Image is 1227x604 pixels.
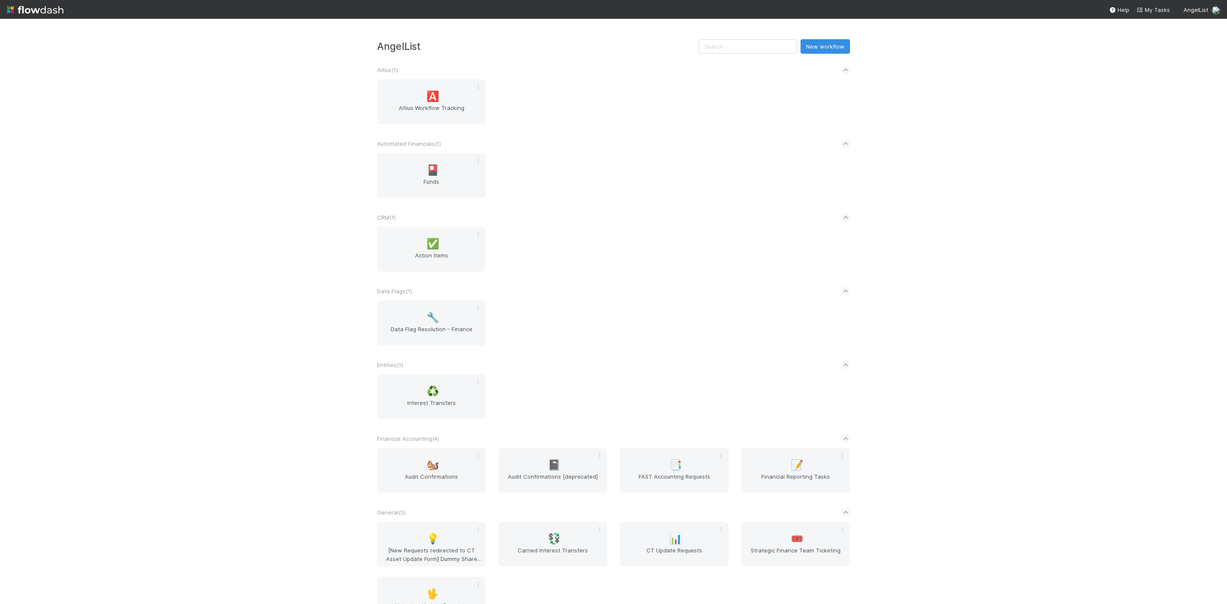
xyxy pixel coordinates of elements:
span: Automated Financials ( 1 ) [377,140,441,147]
a: ♻️Interest Transfers [377,374,486,419]
span: CT Update Requests [623,546,725,563]
span: Interest Transfers [380,399,482,416]
a: ✅Action Items [377,227,486,272]
span: Strategic Finance Team Ticketing [745,546,847,563]
h3: AngelList [377,40,699,52]
span: 📝 [791,460,804,471]
span: 🖖 [426,588,439,599]
a: 💱Carried Interest Transfers [498,522,607,566]
span: CRM ( 1 ) [377,214,396,221]
span: Financial Reporting Tasks [745,472,847,489]
div: Help [1109,6,1129,14]
span: FAST Accounting Requests [623,472,725,489]
span: ♻️ [426,386,439,397]
span: Carried Interest Transfers [502,546,604,563]
span: [New Requests redirected to CT Asset Update Form] Dummy Share Backlog Cleanup [380,546,482,563]
span: Audit Confirmations [380,472,482,489]
span: Altius ( 1 ) [377,66,398,73]
span: 📊 [669,533,682,544]
span: Data Flags ( 1 ) [377,288,412,295]
a: 📊CT Update Requests [620,522,729,566]
img: avatar_d7f67417-030a-43ce-a3ce-a315a3ccfd08.png [1212,6,1220,14]
a: 🔧Data Flag Resolution - Finance [377,301,486,345]
a: 🎴Funds [377,153,486,198]
a: 💡[New Requests redirected to CT Asset Update Form] Dummy Share Backlog Cleanup [377,522,486,566]
span: ✅ [426,238,439,249]
input: Search... [699,39,797,54]
span: 💱 [548,533,561,544]
button: New workflow [801,39,850,54]
span: 🅰️ [426,91,439,102]
span: Action Items [380,251,482,268]
span: 📑 [669,460,682,471]
span: 💡 [426,533,439,544]
a: 🅰️Altius Workflow Tracking [377,79,486,124]
span: General ( 5 ) [377,509,406,516]
span: Altius Workflow Tracking [380,104,482,121]
span: Audit Confirmations [deprecated] [502,472,604,489]
span: AngelList [1184,6,1208,13]
img: logo-inverted-e16ddd16eac7371096b0.svg [7,3,63,17]
span: Data Flag Resolution - Finance [380,325,482,342]
a: My Tasks [1136,6,1170,14]
a: 🐿️Audit Confirmations [377,448,486,493]
a: 📑FAST Accounting Requests [620,448,729,493]
a: 📓Audit Confirmations [deprecated] [498,448,607,493]
span: 🎴 [426,165,439,176]
a: 🎟️Strategic Finance Team Ticketing [741,522,850,566]
a: 📝Financial Reporting Tasks [741,448,850,493]
span: Financial Accounting ( 4 ) [377,435,439,442]
span: 🐿️ [426,460,439,471]
span: My Tasks [1136,6,1170,13]
span: Entities ( 1 ) [377,361,403,368]
span: Funds [380,177,482,194]
span: 📓 [548,460,561,471]
span: 🔧 [426,312,439,323]
span: 🎟️ [791,533,804,544]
